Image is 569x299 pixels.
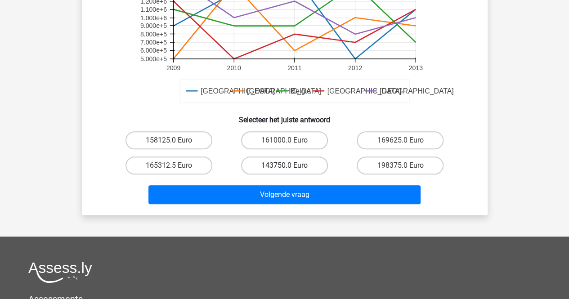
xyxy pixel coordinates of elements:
text: Belgie [291,87,310,95]
label: 143750.0 Euro [241,156,328,174]
text: 2009 [166,64,180,71]
text: 2011 [287,64,301,71]
label: 165312.5 Euro [125,156,212,174]
text: [GEOGRAPHIC_DATA] [379,87,453,95]
img: Assessly logo [28,262,92,283]
text: 5.000e+5 [140,55,166,62]
text: [GEOGRAPHIC_DATA] [201,87,275,95]
text: 1.000e+6 [140,14,166,22]
text: 2012 [348,64,362,71]
label: 158125.0 Euro [125,131,212,149]
h6: Selecteer het juiste antwoord [96,108,473,124]
label: 169625.0 Euro [357,131,444,149]
text: 7.000e+5 [140,39,166,46]
text: 9.000e+5 [140,22,166,29]
text: [GEOGRAPHIC_DATA] [327,87,401,95]
text: 1.100e+6 [140,6,166,13]
button: Volgende vraag [148,185,421,204]
text: 2010 [227,64,241,71]
text: [GEOGRAPHIC_DATA] [246,87,321,95]
label: 161000.0 Euro [241,131,328,149]
text: 8.000e+5 [140,31,166,38]
label: 198375.0 Euro [357,156,444,174]
text: 2013 [408,64,422,71]
text: 6.000e+5 [140,47,166,54]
